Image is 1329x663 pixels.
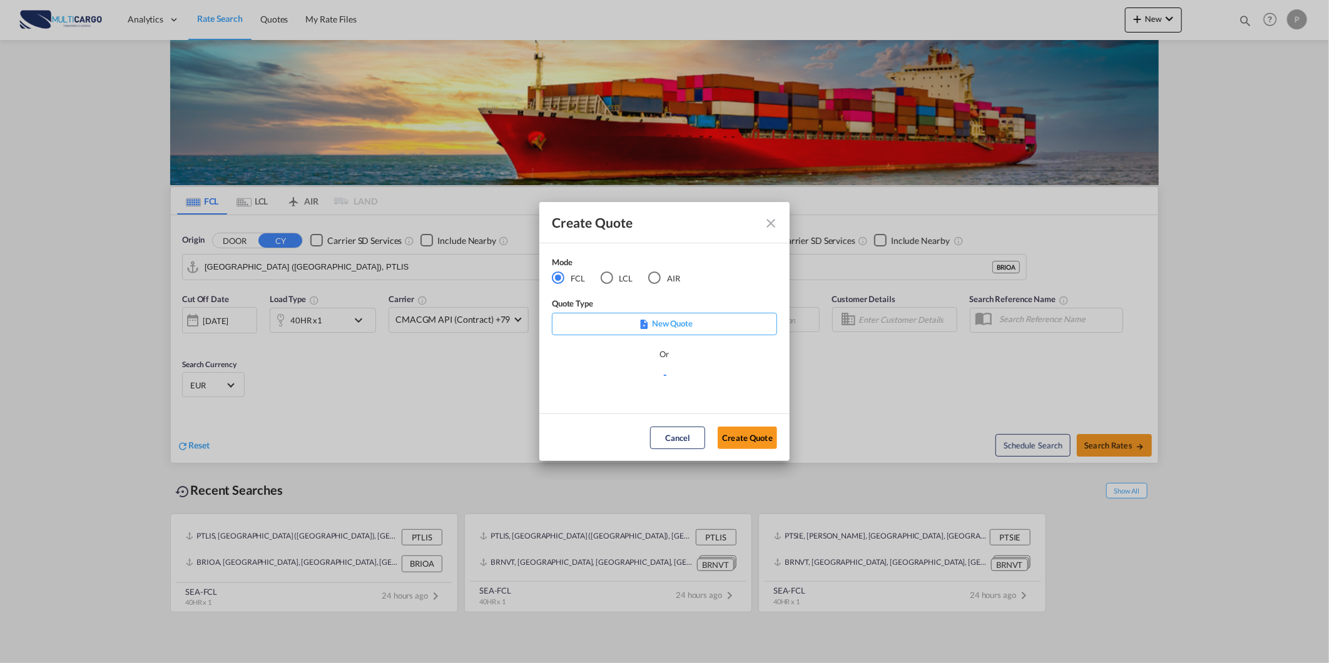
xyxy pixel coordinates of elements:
button: Create Quote [718,427,777,449]
md-radio-button: LCL [601,271,633,285]
md-radio-button: FCL [552,271,585,285]
p: New Quote [556,317,773,330]
div: Or [660,348,670,360]
button: Cancel [650,427,705,449]
md-dialog: Create QuoteModeFCL LCLAIR ... [539,202,790,462]
div: New Quote [552,313,777,335]
md-icon: Close dialog [763,216,778,231]
div: Mode [552,256,696,271]
div: Create Quote [552,215,755,230]
button: Close dialog [758,211,781,233]
md-radio-button: AIR [648,271,680,285]
div: Quote Type [552,297,777,313]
